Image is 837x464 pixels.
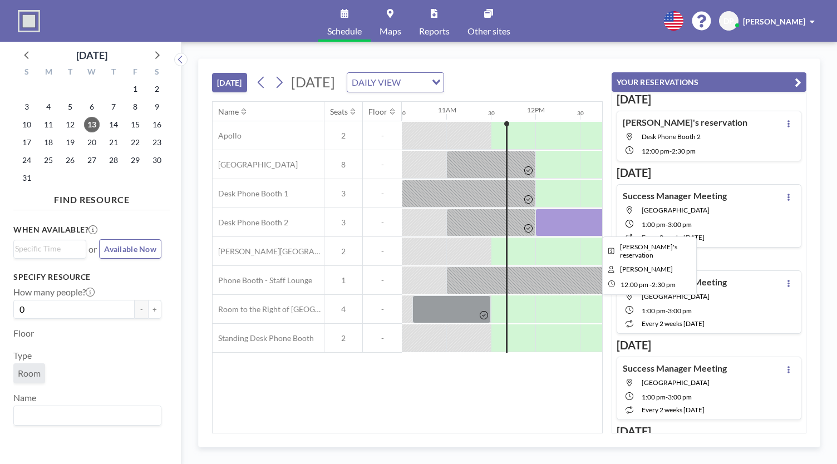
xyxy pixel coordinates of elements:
span: Brooklyn Bridge [642,206,710,214]
h3: [DATE] [617,424,801,438]
span: Room [18,368,41,379]
span: Sunday, August 31, 2025 [19,170,35,186]
span: DP [723,16,734,26]
h3: [DATE] [617,338,801,352]
span: 1:00 PM [642,220,666,229]
div: T [102,66,124,80]
span: Desk Phone Booth 2 [213,218,288,228]
div: 30 [577,110,584,117]
span: every 2 weeks [DATE] [642,233,705,241]
div: S [16,66,38,80]
span: Sunday, August 24, 2025 [19,152,35,168]
span: Apollo [213,131,242,141]
span: Tuesday, August 12, 2025 [62,117,78,132]
span: Sunday, August 10, 2025 [19,117,35,132]
span: Wednesday, August 20, 2025 [84,135,100,150]
span: 4 [324,304,362,314]
div: 12PM [527,106,545,114]
label: Type [13,350,32,361]
input: Search for option [15,408,155,423]
span: Thursday, August 7, 2025 [106,99,121,115]
div: 30 [399,110,406,117]
span: Saturday, August 2, 2025 [149,81,165,97]
span: Friday, August 29, 2025 [127,152,143,168]
span: 3 [324,189,362,199]
h3: Specify resource [13,272,161,282]
span: Saturday, August 16, 2025 [149,117,165,132]
span: [PERSON_NAME][GEOGRAPHIC_DATA] [213,246,324,256]
span: - [363,131,402,141]
span: Wednesday, August 6, 2025 [84,99,100,115]
span: - [363,275,402,285]
span: Thursday, August 14, 2025 [106,117,121,132]
span: Brooklyn Bridge [642,292,710,300]
span: every 2 weeks [DATE] [642,319,705,328]
span: Brooklyn Bridge [642,378,710,387]
h4: Success Manager Meeting [623,190,727,201]
span: or [88,244,97,255]
span: Sunday, August 17, 2025 [19,135,35,150]
span: 2:30 PM [672,147,696,155]
span: Friday, August 15, 2025 [127,117,143,132]
div: Search for option [14,240,86,257]
div: Search for option [347,73,444,92]
span: Saturday, August 9, 2025 [149,99,165,115]
span: 12:00 PM [642,147,669,155]
div: 11AM [438,106,456,114]
span: Monday, August 18, 2025 [41,135,56,150]
div: M [38,66,60,80]
button: - [135,300,148,319]
div: Floor [368,107,387,117]
span: Thursday, August 21, 2025 [106,135,121,150]
span: 1:00 PM [642,307,666,315]
span: 3:00 PM [668,220,692,229]
span: Friday, August 22, 2025 [127,135,143,150]
div: W [81,66,103,80]
span: [PERSON_NAME] [743,17,805,26]
span: Phone Booth - Staff Lounge [213,275,312,285]
button: + [148,300,161,319]
div: Search for option [14,406,161,425]
span: - [666,393,668,401]
span: - [363,189,402,199]
span: Tuesday, August 26, 2025 [62,152,78,168]
span: Saturday, August 30, 2025 [149,152,165,168]
input: Search for option [404,75,425,90]
span: Thursday, August 28, 2025 [106,152,121,168]
div: S [146,66,168,80]
span: [DATE] [291,73,335,90]
span: Wednesday, August 27, 2025 [84,152,100,168]
button: [DATE] [212,73,247,92]
span: Monday, August 11, 2025 [41,117,56,132]
div: Name [218,107,239,117]
span: 1 [324,275,362,285]
span: 2 [324,333,362,343]
span: 2 [324,131,362,141]
span: [GEOGRAPHIC_DATA] [213,160,298,170]
span: Schedule [327,27,362,36]
span: 3:00 PM [668,307,692,315]
span: - [666,307,668,315]
span: Sunday, August 3, 2025 [19,99,35,115]
span: every 2 weeks [DATE] [642,406,705,414]
span: Room to the Right of [GEOGRAPHIC_DATA] [213,304,324,314]
span: Friday, August 8, 2025 [127,99,143,115]
div: T [60,66,81,80]
span: 3 [324,218,362,228]
h4: FIND RESOURCE [13,190,170,205]
span: Friday, August 1, 2025 [127,81,143,97]
span: - [666,220,668,229]
span: Other sites [467,27,510,36]
span: DAILY VIEW [349,75,403,90]
span: Available Now [104,244,156,254]
h3: [DATE] [617,252,801,266]
span: Desk Phone Booth 1 [213,189,288,199]
span: Tuesday, August 5, 2025 [62,99,78,115]
h4: Success Manager Meeting [623,363,727,374]
div: F [124,66,146,80]
h4: [PERSON_NAME]'s reservation [623,117,747,128]
span: 1:00 PM [642,393,666,401]
div: [DATE] [76,47,107,63]
span: - [669,147,672,155]
span: 3:00 PM [668,393,692,401]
